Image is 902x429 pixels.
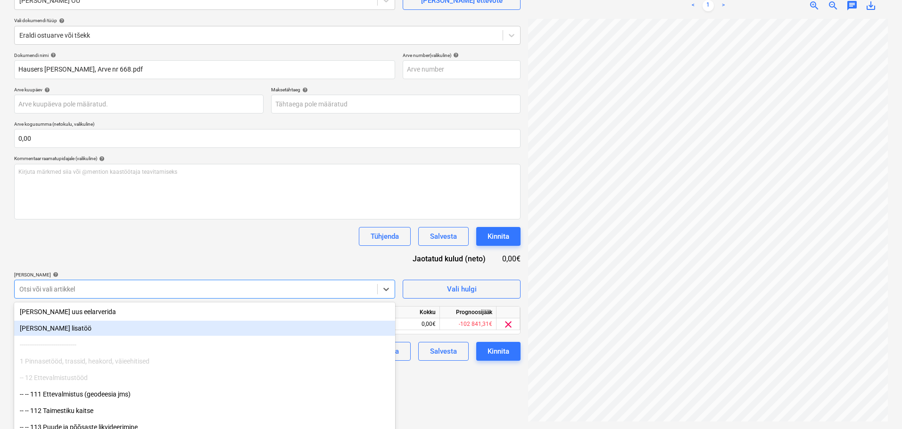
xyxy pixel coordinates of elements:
input: Arve number [403,60,521,79]
input: Dokumendi nimi [14,60,395,79]
button: Kinnita [476,227,521,246]
div: 1 Pinnasetööd, trassid, heakord, väieehitised [14,354,395,369]
div: Kokku [383,307,440,318]
button: Salvesta [418,227,469,246]
div: Salvesta [430,230,457,243]
div: Kommentaar raamatupidajale (valikuline) [14,155,521,162]
span: help [49,52,56,58]
button: Tühjenda [359,227,411,246]
div: ------------------------------ [14,337,395,352]
div: Lisa uus lisatöö [14,321,395,336]
div: Vali hulgi [447,283,477,295]
span: help [42,87,50,93]
div: Arve kuupäev [14,87,264,93]
span: help [300,87,308,93]
button: Vali hulgi [403,280,521,299]
div: -- -- 111 Ettevalmistus (geodeesia jms) [14,387,395,402]
div: -- -- 112 Taimestiku kaitse [14,403,395,418]
div: Tühjenda [371,230,399,243]
input: Tähtaega pole määratud [271,95,521,113]
span: help [57,18,65,24]
div: Jaotatud kulud (neto) [398,253,501,264]
div: Prognoosijääk [440,307,497,318]
div: Lisa uus eelarverida [14,304,395,319]
div: -- 12 Ettevalmistustööd [14,370,395,385]
input: Arve kuupäeva pole määratud. [14,95,264,113]
div: -102 841,31€ [440,318,497,330]
button: Salvesta [418,342,469,361]
p: Arve kogusumma (netokulu, valikuline) [14,121,521,129]
div: Dokumendi nimi [14,52,395,58]
div: [PERSON_NAME] lisatöö [14,321,395,336]
span: help [97,156,105,162]
span: clear [503,319,514,330]
button: Kinnita [476,342,521,361]
div: Kinnita [488,345,509,357]
div: Maksetähtaeg [271,87,521,93]
div: Kinnita [488,230,509,243]
div: 0,00€ [383,318,440,330]
div: Arve number (valikuline) [403,52,521,58]
div: [PERSON_NAME] uus eelarverida [14,304,395,319]
div: [PERSON_NAME] [14,272,395,278]
span: help [51,272,58,277]
input: Arve kogusumma (netokulu, valikuline) [14,129,521,148]
span: help [451,52,459,58]
div: Salvesta [430,345,457,357]
div: Vali dokumendi tüüp [14,17,521,24]
div: 0,00€ [501,253,521,264]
